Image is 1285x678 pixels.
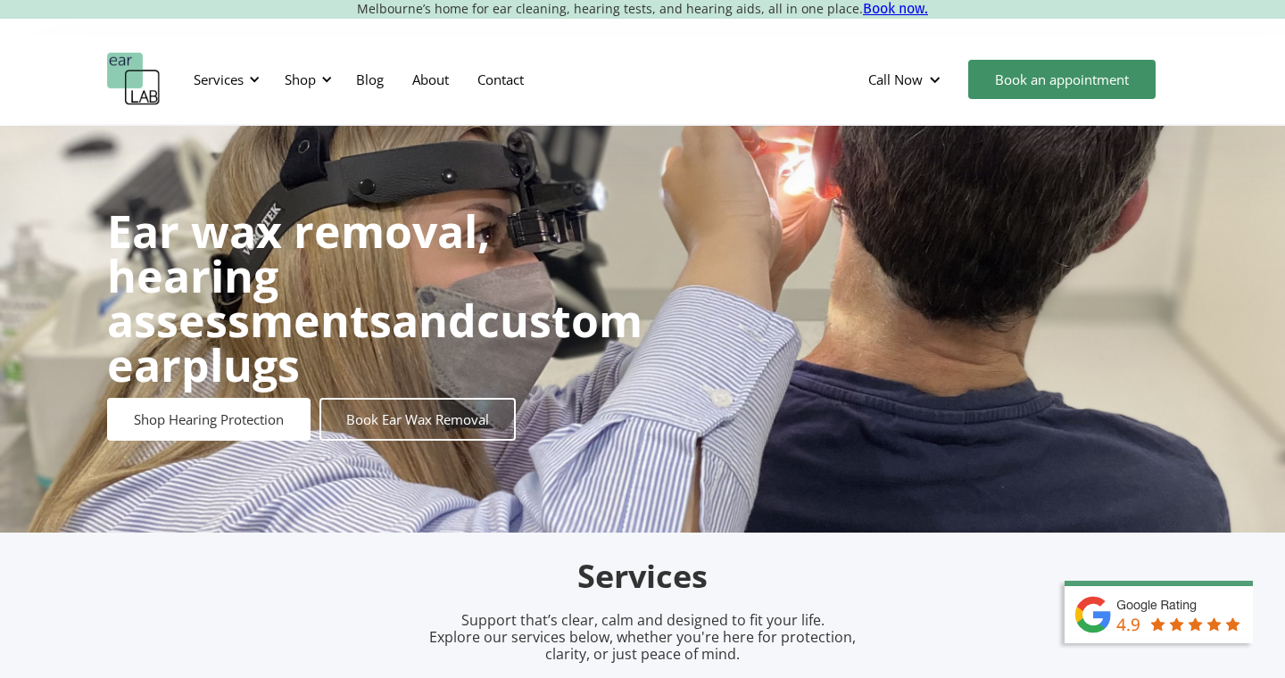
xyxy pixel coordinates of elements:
[107,201,490,351] strong: Ear wax removal, hearing assessments
[183,53,265,106] div: Services
[854,53,959,106] div: Call Now
[107,209,642,387] h1: and
[107,53,161,106] a: home
[406,612,879,664] p: Support that’s clear, calm and designed to fit your life. Explore our services below, whether you...
[107,398,311,441] a: Shop Hearing Protection
[285,70,316,88] div: Shop
[968,60,1156,99] a: Book an appointment
[223,556,1062,598] h2: Services
[342,54,398,105] a: Blog
[319,398,516,441] a: Book Ear Wax Removal
[107,290,642,395] strong: custom earplugs
[274,53,337,106] div: Shop
[194,70,244,88] div: Services
[398,54,463,105] a: About
[463,54,538,105] a: Contact
[868,70,923,88] div: Call Now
